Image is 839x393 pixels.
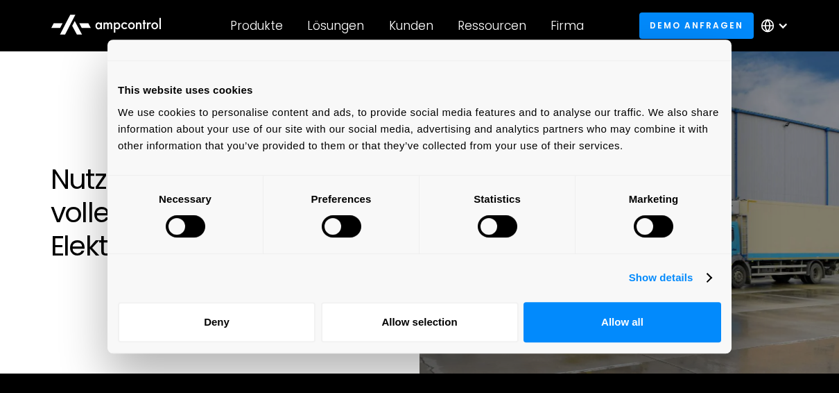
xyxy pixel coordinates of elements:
div: Lösungen [307,18,364,33]
div: Firma [551,18,584,33]
div: Ressourcen [458,18,526,33]
strong: Statistics [474,193,521,205]
div: We use cookies to personalise content and ads, to provide social media features and to analyse ou... [118,104,721,154]
strong: Marketing [629,193,679,205]
div: Kunden [389,18,433,33]
div: This website uses cookies [118,82,721,99]
strong: Necessary [159,193,211,205]
h1: Nutzen Sie das volle Potenzial Ihrer Elektrofahrzeugflotte [51,162,406,262]
div: Produkte [230,18,283,33]
a: Show details [629,269,711,286]
button: Allow all [524,302,721,342]
button: Deny [118,302,315,342]
strong: Preferences [311,193,372,205]
button: Allow selection [321,302,519,342]
a: Demo anfragen [639,12,754,38]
